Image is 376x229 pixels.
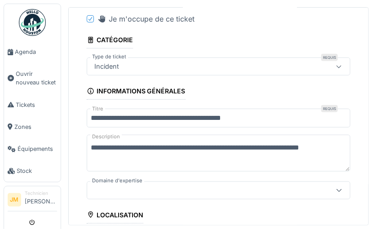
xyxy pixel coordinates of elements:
[15,48,57,56] span: Agenda
[4,160,61,182] a: Stock
[87,33,133,48] div: Catégorie
[4,63,61,93] a: Ouvrir nouveau ticket
[87,84,186,100] div: Informations générales
[97,13,195,24] div: Je m'occupe de ce ticket
[16,70,57,87] span: Ouvrir nouveau ticket
[90,177,144,185] label: Domaine d'expertise
[4,138,61,160] a: Équipements
[4,41,61,63] a: Agenda
[90,131,122,142] label: Description
[91,62,123,71] div: Incident
[19,9,46,36] img: Badge_color-CXgf-gQk.svg
[4,94,61,116] a: Tickets
[4,116,61,138] a: Zones
[14,123,57,131] span: Zones
[17,167,57,175] span: Stock
[18,145,57,153] span: Équipements
[25,190,57,209] li: [PERSON_NAME]
[25,190,57,197] div: Technicien
[90,105,105,113] label: Titre
[8,193,21,207] li: JM
[90,53,128,61] label: Type de ticket
[321,105,338,112] div: Requis
[8,190,57,211] a: JM Technicien[PERSON_NAME]
[16,101,57,109] span: Tickets
[87,208,143,224] div: Localisation
[321,54,338,61] div: Requis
